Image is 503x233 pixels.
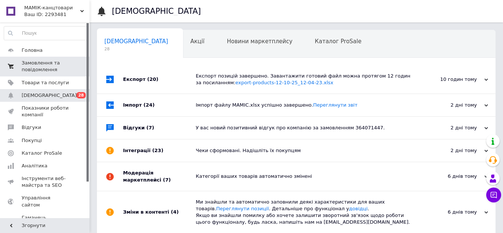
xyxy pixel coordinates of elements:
span: Показники роботи компанії [22,105,69,118]
div: Чеки сформовані. Надішліть їх покупцям [196,147,414,154]
div: У вас новий позитивний відгук про компанію за замовленням 364071447. [196,125,414,131]
span: Товари та послуги [22,79,69,86]
span: Новини маркетплейсу [227,38,292,45]
div: Ваш ID: 2293481 [24,11,89,18]
div: Експорт позицій завершено. Завантажити готовий файл можна протягом 12 годин за посиланням: [196,73,414,86]
span: Головна [22,47,43,54]
span: Інструменти веб-майстра та SEO [22,175,69,189]
span: (24) [144,102,155,108]
a: export-products-12-10-25_12-04-23.xlsx [235,80,333,85]
span: (7) [163,177,171,183]
span: [DEMOGRAPHIC_DATA] [104,38,168,45]
div: Експорт [123,65,196,94]
h1: [DEMOGRAPHIC_DATA] [112,7,201,16]
div: Ми знайшли та автоматично заповнили деякі характеристики для ваших товарів. . Детальніше про функ... [196,199,414,226]
span: Управління сайтом [22,195,69,208]
span: Акції [191,38,205,45]
div: 10 годин тому [414,76,488,83]
span: (23) [152,148,163,153]
span: 28 [76,92,86,98]
span: Каталог ProSale [22,150,62,157]
span: (7) [147,125,154,130]
div: 2 дні тому [414,125,488,131]
div: 6 днів тому [414,209,488,215]
div: 2 дні тому [414,102,488,108]
span: Покупці [22,137,42,144]
span: Відгуки [22,124,41,131]
span: Гаманець компанії [22,214,69,228]
button: Чат з покупцем [486,188,501,202]
div: Категорії ваших товарів автоматично змінені [196,173,414,180]
span: МАМІК-канцтовари [24,4,80,11]
div: 2 дні тому [414,147,488,154]
div: Модерація маркетплейсі [123,162,196,191]
a: довідці [349,206,368,211]
input: Пошук [4,26,88,40]
span: Замовлення та повідомлення [22,60,69,73]
div: Відгуки [123,117,196,139]
span: Каталог ProSale [315,38,361,45]
a: Переглянути позиції [216,206,269,211]
a: Переглянути звіт [313,102,358,108]
div: 6 днів тому [414,173,488,180]
div: Імпорт [123,94,196,116]
div: Інтеграції [123,139,196,162]
span: [DEMOGRAPHIC_DATA] [22,92,77,99]
span: (20) [147,76,158,82]
div: Імпорт файлу MAMIC.xlsx успішно завершено. [196,102,414,108]
span: Аналітика [22,163,47,169]
span: 28 [104,46,168,52]
span: (4) [171,209,179,215]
